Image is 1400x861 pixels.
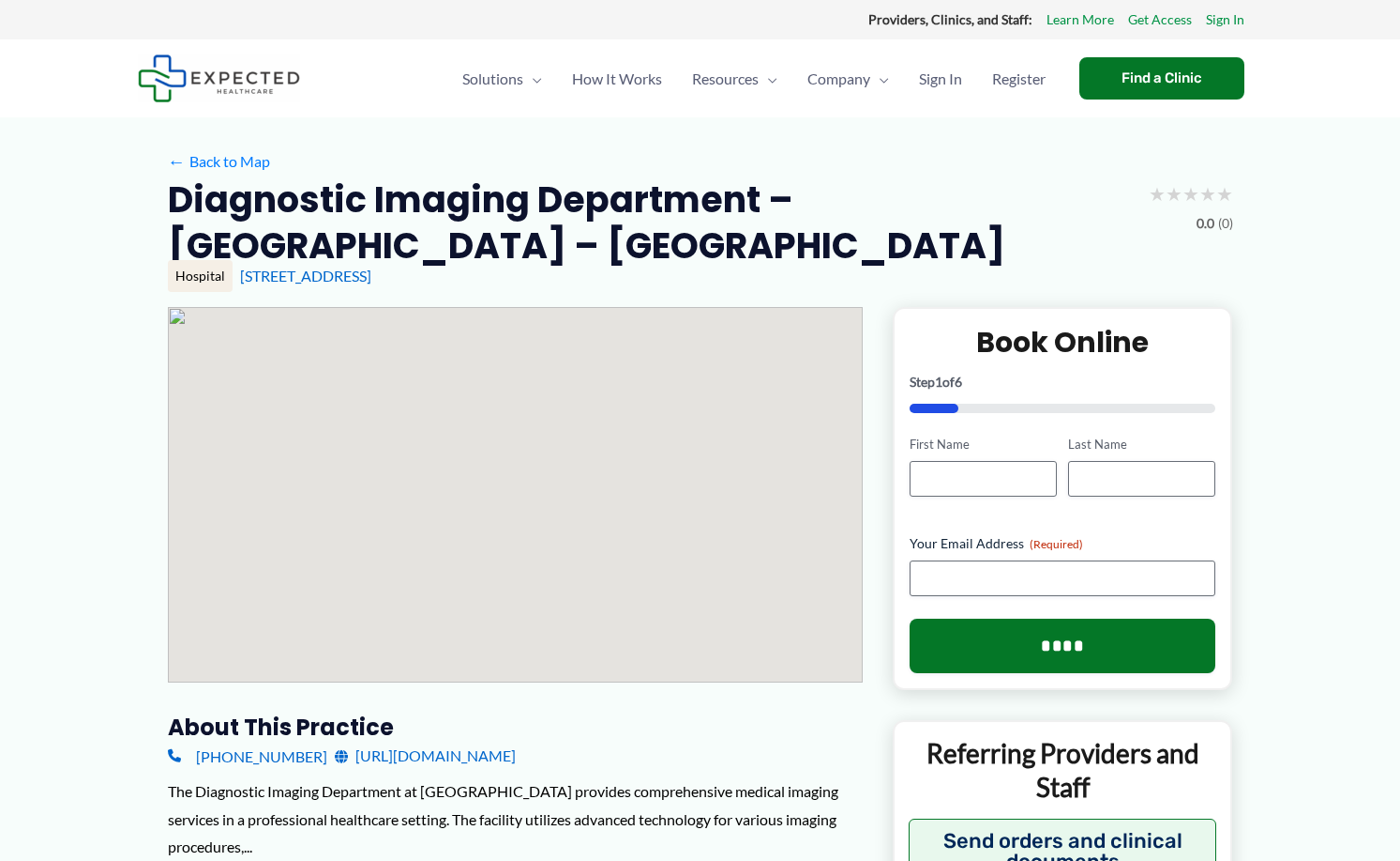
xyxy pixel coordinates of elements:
span: ★ [1199,177,1216,211]
a: Get Access [1128,8,1192,32]
label: Last Name [1068,436,1215,454]
img: Expected Healthcare Logo - side, dark font, small [138,54,300,102]
a: [URL][DOMAIN_NAME] [335,742,516,770]
a: CompanyMenu Toggle [792,46,904,112]
span: ★ [1182,177,1199,211]
span: ★ [1216,177,1233,211]
h2: Diagnostic Imaging Department – [GEOGRAPHIC_DATA] – [GEOGRAPHIC_DATA] [168,177,1134,269]
a: How It Works [557,46,677,112]
a: ←Back to Map [168,147,270,176]
span: (0) [1218,211,1233,236]
nav: Primary Site Navigation [447,46,1061,112]
a: Register [977,46,1061,112]
a: Find a Clinic [1079,57,1244,100]
span: ★ [1149,177,1166,211]
label: First Name [910,436,1057,454]
a: Learn More [1046,8,1114,32]
h3: About this practice [168,713,863,742]
span: Menu Toggle [759,46,777,112]
span: Resources [692,46,759,112]
a: Sign In [904,46,977,112]
a: [PHONE_NUMBER] [168,742,327,770]
span: Register [992,46,1046,112]
span: 0.0 [1197,211,1214,236]
span: Menu Toggle [523,46,542,112]
span: Sign In [919,46,962,112]
span: ← [168,152,186,170]
span: Solutions [462,46,523,112]
span: How It Works [572,46,662,112]
span: Menu Toggle [870,46,889,112]
span: ★ [1166,177,1182,211]
strong: Providers, Clinics, and Staff: [868,11,1032,27]
label: Your Email Address [910,534,1216,553]
span: Company [807,46,870,112]
span: 1 [935,374,942,390]
div: The Diagnostic Imaging Department at [GEOGRAPHIC_DATA] provides comprehensive medical imaging ser... [168,777,863,861]
h2: Book Online [910,324,1216,361]
p: Step of [910,376,1216,389]
span: 6 [955,374,962,390]
a: ResourcesMenu Toggle [677,46,792,112]
span: (Required) [1030,537,1083,551]
p: Referring Providers and Staff [909,736,1217,805]
div: Hospital [168,260,233,292]
a: SolutionsMenu Toggle [447,46,557,112]
a: Sign In [1206,8,1244,32]
a: [STREET_ADDRESS] [240,267,371,284]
